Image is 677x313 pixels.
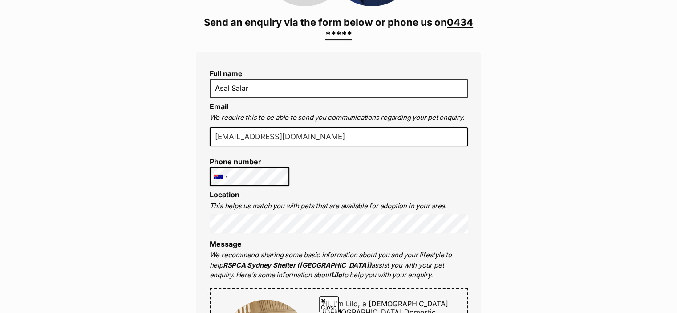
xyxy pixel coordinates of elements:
label: Email [210,102,228,111]
h3: Send an enquiry via the form below or phone us on [196,16,481,41]
p: This helps us match you with pets that are available for adoption in your area. [210,201,468,211]
label: Full name [210,69,468,77]
p: We recommend sharing some basic information about you and your lifestyle to help assist you with ... [210,250,468,280]
label: Message [210,240,242,248]
strong: RSPCA Sydney Shelter ([GEOGRAPHIC_DATA]) [223,261,372,269]
div: Australia: +61 [210,167,231,186]
p: We require this to be able to send you communications regarding your pet enquiry. [210,113,468,123]
label: Phone number [210,158,290,166]
span: Close [319,296,339,312]
strong: Lilo [331,271,342,279]
label: Location [210,190,239,199]
input: E.g. Jimmy Chew [210,79,468,98]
